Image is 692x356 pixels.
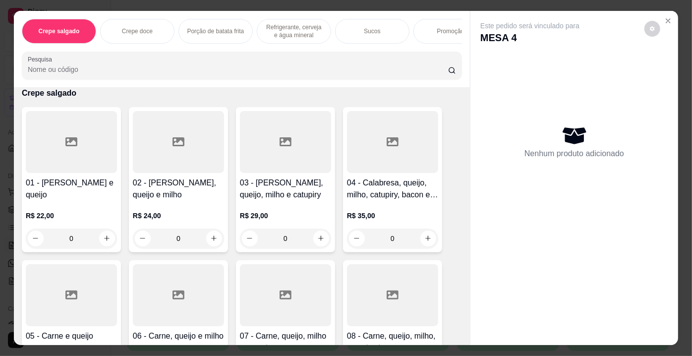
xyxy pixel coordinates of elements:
[22,87,462,99] p: Crepe salgado
[133,177,224,201] h4: 02 - [PERSON_NAME], queijo e milho
[28,64,448,74] input: Pesquisa
[480,31,579,45] p: MESA 4
[240,330,331,354] h4: 07 - Carne, queijo, milho e catupiry
[480,21,579,31] p: Este pedido será vinculado para
[26,330,117,342] h4: 05 - Carne e queijo
[347,177,438,201] h4: 04 - Calabresa, queijo, milho, catupiry, bacon e ovo
[240,177,331,201] h4: 03 - [PERSON_NAME], queijo, milho e catupiry
[133,211,224,221] p: R$ 24,00
[187,27,244,35] p: Porção de batata frita
[660,13,676,29] button: Close
[26,211,117,221] p: R$ 22,00
[133,330,224,342] h4: 06 - Carne, queijo e milho
[265,23,323,39] p: Refrigerante, cerveja e água mineral
[437,27,464,35] p: Promoção
[26,177,117,201] h4: 01 - [PERSON_NAME] e queijo
[644,21,660,37] button: decrease-product-quantity
[28,55,56,63] label: Pesquisa
[524,148,624,160] p: Nenhum produto adicionado
[122,27,153,35] p: Crepe doce
[347,211,438,221] p: R$ 35,00
[364,27,380,35] p: Sucos
[39,27,80,35] p: Crepe salgado
[240,211,331,221] p: R$ 29,00
[347,330,438,354] h4: 08 - Carne, queijo, milho, catupiry, bacon e ovo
